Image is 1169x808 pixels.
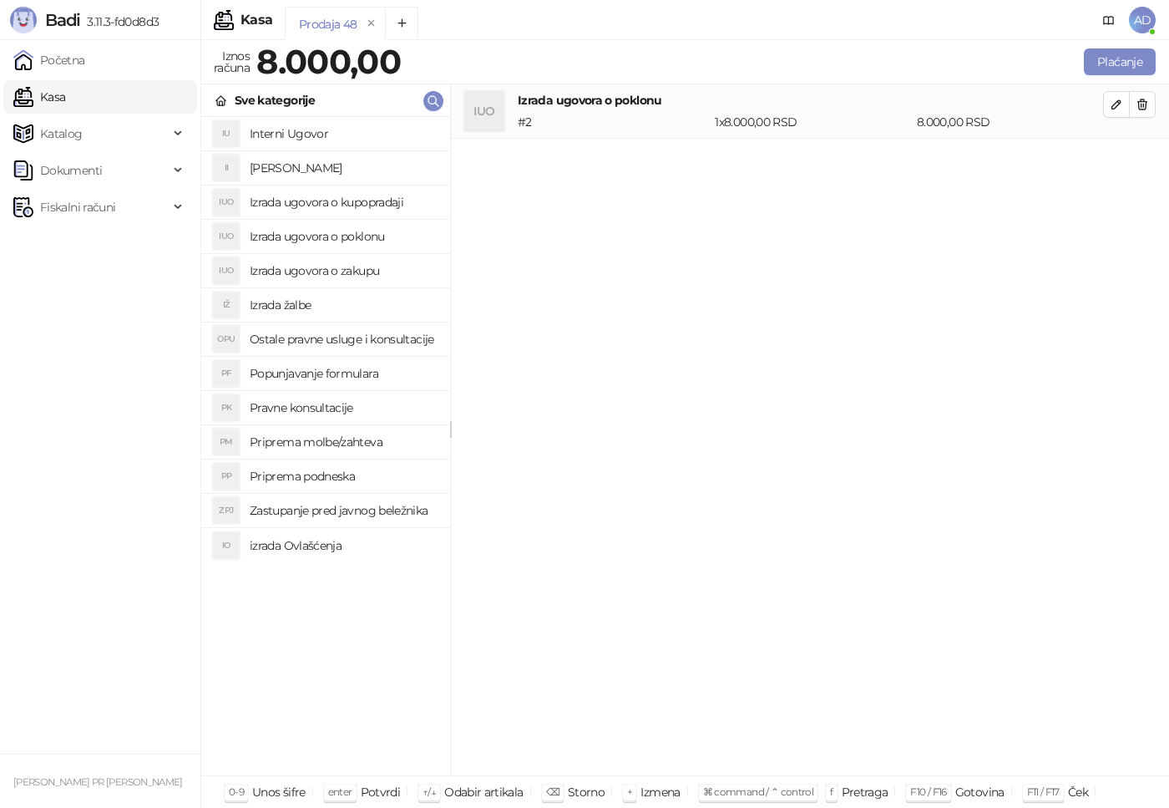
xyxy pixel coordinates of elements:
[328,785,352,798] span: enter
[546,785,559,798] span: ⌫
[627,785,632,798] span: +
[213,532,240,559] div: IO
[955,781,1005,803] div: Gotovina
[250,463,437,490] h4: Priprema podneska
[1096,7,1122,33] a: Dokumentacija
[45,10,80,30] span: Badi
[250,120,437,147] h4: Interni Ugovor
[385,7,418,40] button: Add tab
[250,223,437,250] h4: Izrada ugovora o poklonu
[711,113,913,131] div: 1 x 8.000,00 RSD
[213,360,240,387] div: PF
[40,191,115,224] span: Fiskalni računi
[1068,781,1088,803] div: Ček
[250,326,437,353] h4: Ostale pravne usluge i konsultacije
[250,394,437,421] h4: Pravne konsultacije
[703,785,814,798] span: ⌘ command / ⌃ control
[235,91,315,109] div: Sve kategorije
[250,189,437,216] h4: Izrada ugovora o kupopradaji
[250,532,437,559] h4: izrada Ovlašćenja
[1129,7,1156,33] span: AD
[10,7,37,33] img: Logo
[13,776,183,788] small: [PERSON_NAME] PR [PERSON_NAME]
[201,117,450,775] div: grid
[13,43,85,77] a: Početna
[568,781,605,803] div: Storno
[518,91,1103,109] h4: Izrada ugovora o poklonu
[250,292,437,318] h4: Izrada žalbe
[213,463,240,490] div: PP
[444,781,523,803] div: Odabir artikala
[250,497,437,524] h4: Zastupanje pred javnog beležnika
[213,257,240,284] div: IUO
[361,17,382,31] button: remove
[13,80,65,114] a: Kasa
[640,781,680,803] div: Izmena
[213,223,240,250] div: IUO
[250,429,437,455] h4: Priprema molbe/zahteva
[229,785,244,798] span: 0-9
[913,113,1106,131] div: 8.000,00 RSD
[40,154,102,187] span: Dokumenti
[40,117,83,150] span: Katalog
[514,113,711,131] div: # 2
[213,497,240,524] div: ZPJ
[250,155,437,181] h4: [PERSON_NAME]
[1084,48,1156,75] button: Plaćanje
[240,13,272,27] div: Kasa
[213,429,240,455] div: PM
[842,781,888,803] div: Pretraga
[213,155,240,181] div: II
[250,360,437,387] h4: Popunjavanje formulara
[210,45,253,79] div: Iznos računa
[830,785,832,798] span: f
[80,14,159,29] span: 3.11.3-fd0d8d3
[213,394,240,421] div: PK
[213,326,240,353] div: OPU
[423,785,436,798] span: ↑/↓
[464,91,504,131] div: IUO
[252,781,306,803] div: Unos šifre
[910,785,946,798] span: F10 / F16
[250,257,437,284] h4: Izrada ugovora o zakupu
[213,292,240,318] div: IŽ
[213,120,240,147] div: IU
[256,41,401,82] strong: 8.000,00
[299,15,357,33] div: Prodaja 48
[213,189,240,216] div: IUO
[361,781,401,803] div: Potvrdi
[1027,785,1060,798] span: F11 / F17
